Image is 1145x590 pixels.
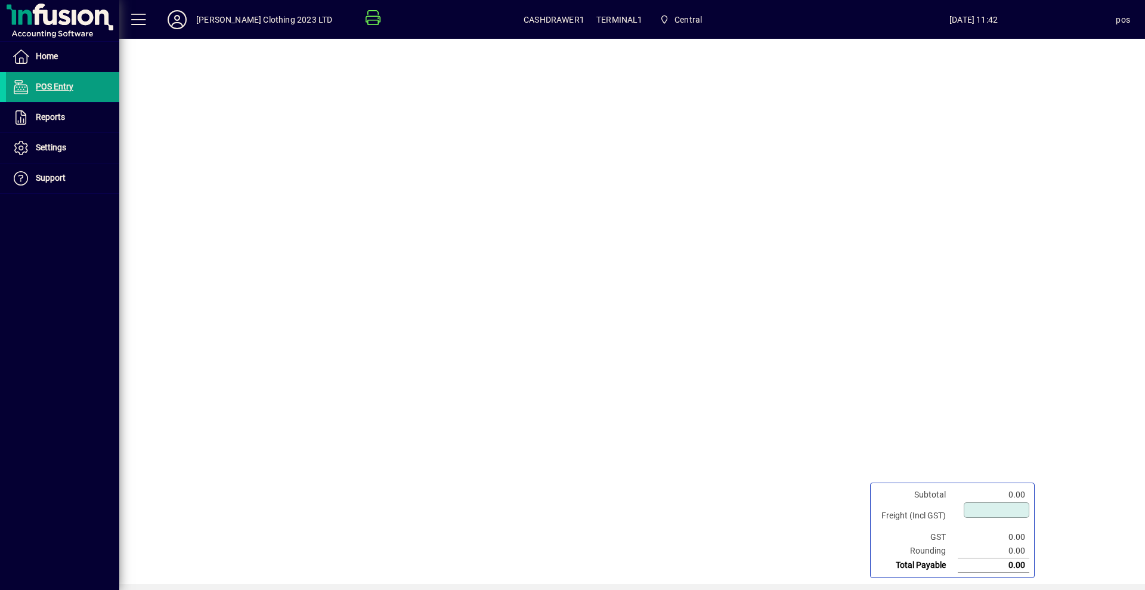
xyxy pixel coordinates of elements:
button: Profile [158,9,196,30]
span: [DATE] 11:42 [831,10,1116,29]
td: Freight (Incl GST) [875,502,958,530]
td: GST [875,530,958,544]
td: Total Payable [875,558,958,573]
td: 0.00 [958,558,1029,573]
span: POS Entry [36,82,73,91]
td: Subtotal [875,488,958,502]
a: Home [6,42,119,72]
span: Home [36,51,58,61]
a: Settings [6,133,119,163]
span: Support [36,173,66,183]
a: Support [6,163,119,193]
span: Reports [36,112,65,122]
td: 0.00 [958,530,1029,544]
span: CASHDRAWER1 [524,10,584,29]
span: Central [674,10,702,29]
div: [PERSON_NAME] Clothing 2023 LTD [196,10,332,29]
td: Rounding [875,544,958,558]
span: Settings [36,143,66,152]
span: Central [655,9,707,30]
a: Reports [6,103,119,132]
td: 0.00 [958,488,1029,502]
td: 0.00 [958,544,1029,558]
span: TERMINAL1 [596,10,643,29]
div: pos [1116,10,1130,29]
